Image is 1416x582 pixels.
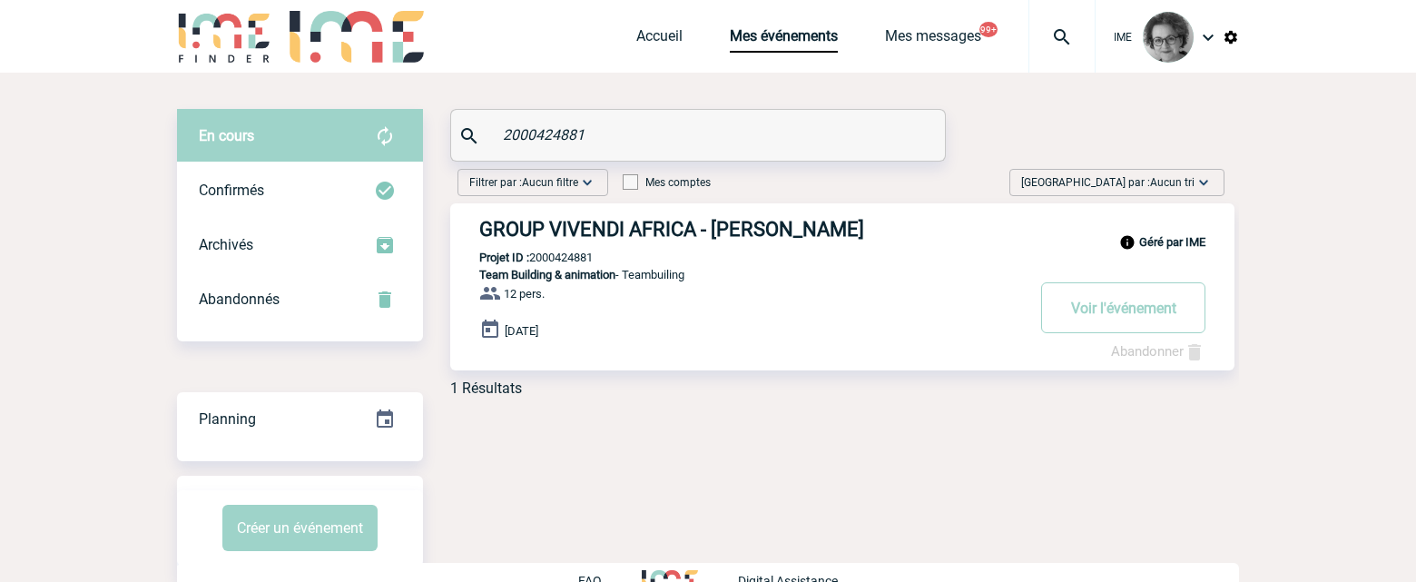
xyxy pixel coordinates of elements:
span: Filtrer par : [469,173,578,192]
button: Créer un événement [222,505,378,551]
a: Mes événements [730,27,838,53]
span: [GEOGRAPHIC_DATA] par : [1021,173,1195,192]
img: info_black_24dp.svg [1119,234,1136,251]
label: Mes comptes [623,176,711,189]
img: baseline_expand_more_white_24dp-b.png [578,173,596,192]
div: 1 Résultats [450,380,522,397]
img: 101028-0.jpg [1143,12,1194,63]
img: IME-Finder [177,11,271,63]
span: 12 pers. [504,287,545,301]
div: Retrouvez ici tous vos événements annulés [177,272,423,327]
span: En cours [199,127,254,144]
a: Abandonner [1111,343,1205,360]
b: Projet ID : [479,251,529,264]
a: GROUP VIVENDI AFRICA - [PERSON_NAME] [450,218,1234,241]
p: 2000424881 [450,251,593,264]
span: Confirmés [199,182,264,199]
button: Voir l'événement [1041,282,1205,333]
a: Accueil [636,27,683,53]
span: IME [1114,31,1132,44]
h3: GROUP VIVENDI AFRICA - [PERSON_NAME] [479,218,1024,241]
div: Retrouvez ici tous vos évènements avant confirmation [177,109,423,163]
span: [DATE] [505,324,538,338]
div: Retrouvez ici tous vos événements organisés par date et état d'avancement [177,392,423,447]
input: Rechercher un événement par son nom [498,122,902,148]
span: Team Building & animation [479,268,615,281]
img: baseline_expand_more_white_24dp-b.png [1195,173,1213,192]
span: Archivés [199,236,253,253]
span: Aucun tri [1150,176,1195,189]
a: Mes messages [885,27,981,53]
div: Retrouvez ici tous les événements que vous avez décidé d'archiver [177,218,423,272]
span: Planning [199,410,256,428]
a: Planning [177,391,423,445]
button: 99+ [979,22,998,37]
span: Abandonnés [199,291,280,308]
p: - Teambuiling [450,268,1024,281]
b: Géré par IME [1139,235,1205,249]
span: Aucun filtre [522,176,578,189]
